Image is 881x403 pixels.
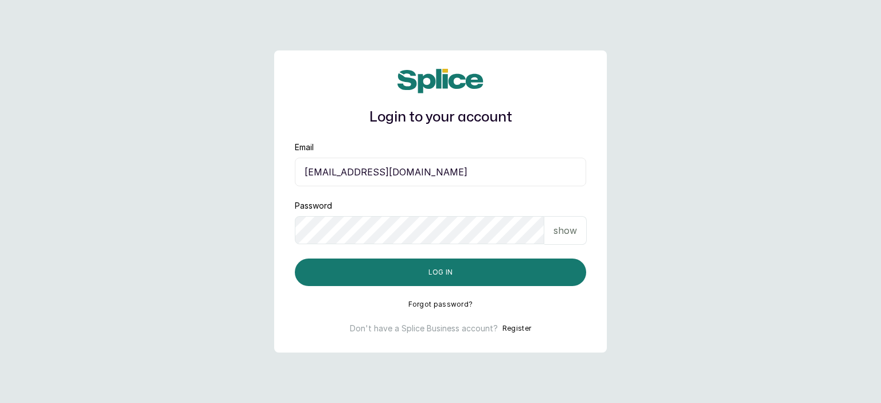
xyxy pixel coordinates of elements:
[295,158,586,186] input: email@acme.com
[295,200,332,212] label: Password
[295,142,314,153] label: Email
[502,323,531,334] button: Register
[408,300,473,309] button: Forgot password?
[295,107,586,128] h1: Login to your account
[553,224,577,237] p: show
[350,323,498,334] p: Don't have a Splice Business account?
[295,259,586,286] button: Log in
